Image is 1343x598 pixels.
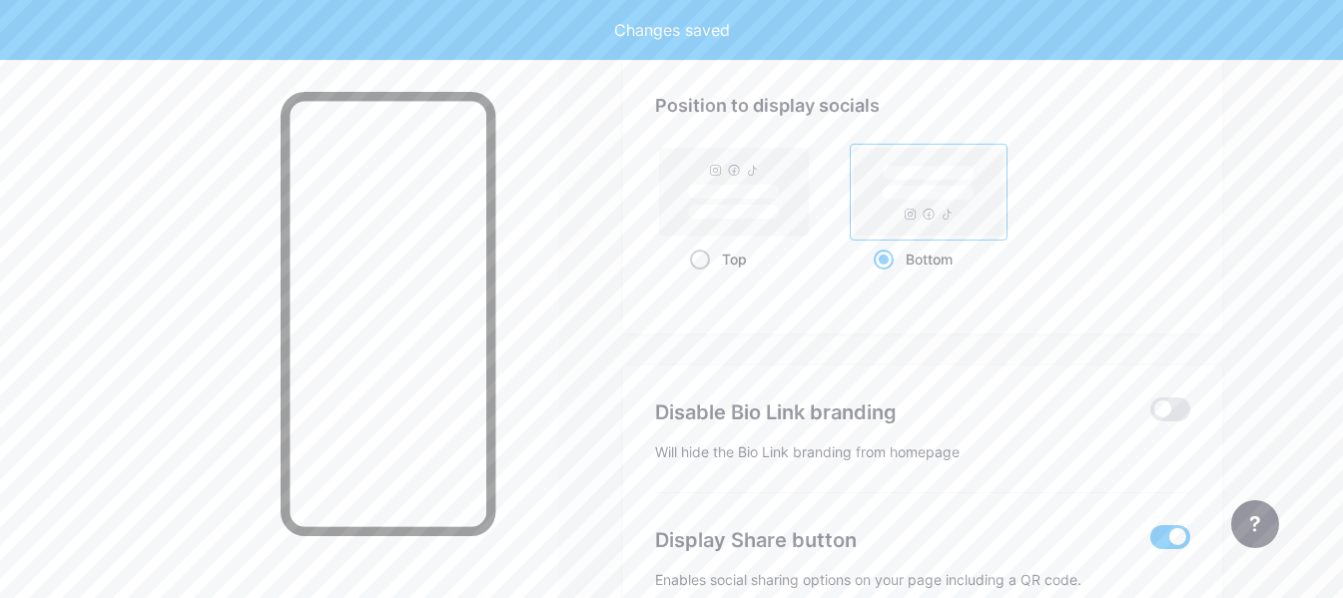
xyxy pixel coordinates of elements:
[655,92,1190,119] div: Position to display socials
[655,443,1190,460] div: Will hide the Bio Link branding from homepage
[690,241,779,278] div: Top
[874,241,985,278] div: Bottom
[614,18,730,42] div: Changes saved
[655,397,1121,427] div: Disable Bio Link branding
[655,571,1190,588] div: Enables social sharing options on your page including a QR code.
[655,525,1121,555] div: Display Share button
